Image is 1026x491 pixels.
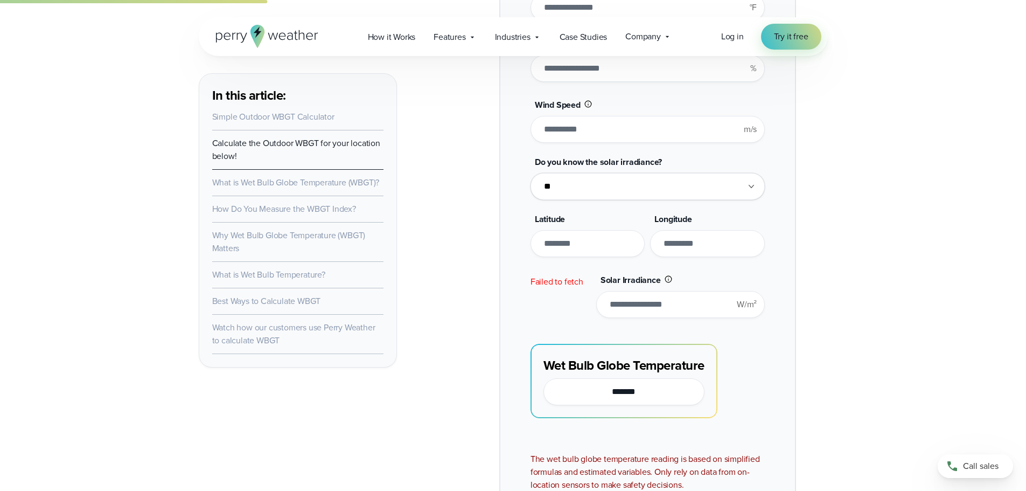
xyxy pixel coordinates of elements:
[212,110,334,123] a: Simple Outdoor WBGT Calculator
[212,87,383,104] h3: In this article:
[368,31,416,44] span: How it Works
[535,156,662,168] span: Do you know the solar irradiance?
[212,137,380,162] a: Calculate the Outdoor WBGT for your location below!
[601,274,661,286] span: Solar Irradiance
[535,213,565,225] span: Latitude
[654,213,692,225] span: Longitude
[212,229,366,254] a: Why Wet Bulb Globe Temperature (WBGT) Matters
[212,268,325,281] a: What is Wet Bulb Temperature?
[495,31,531,44] span: Industries
[212,321,375,347] a: Watch how our customers use Perry Weather to calculate WBGT
[721,30,744,43] a: Log in
[938,454,1013,478] a: Call sales
[963,460,999,473] span: Call sales
[560,31,608,44] span: Case Studies
[212,176,380,189] a: What is Wet Bulb Globe Temperature (WBGT)?
[434,31,465,44] span: Features
[212,295,321,307] a: Best Ways to Calculate WBGT
[535,99,581,111] span: Wind Speed
[550,26,617,48] a: Case Studies
[212,203,356,215] a: How Do You Measure the WBGT Index?
[531,275,583,288] span: Failed to fetch
[761,24,821,50] a: Try it free
[774,30,808,43] span: Try it free
[625,30,661,43] span: Company
[359,26,425,48] a: How it Works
